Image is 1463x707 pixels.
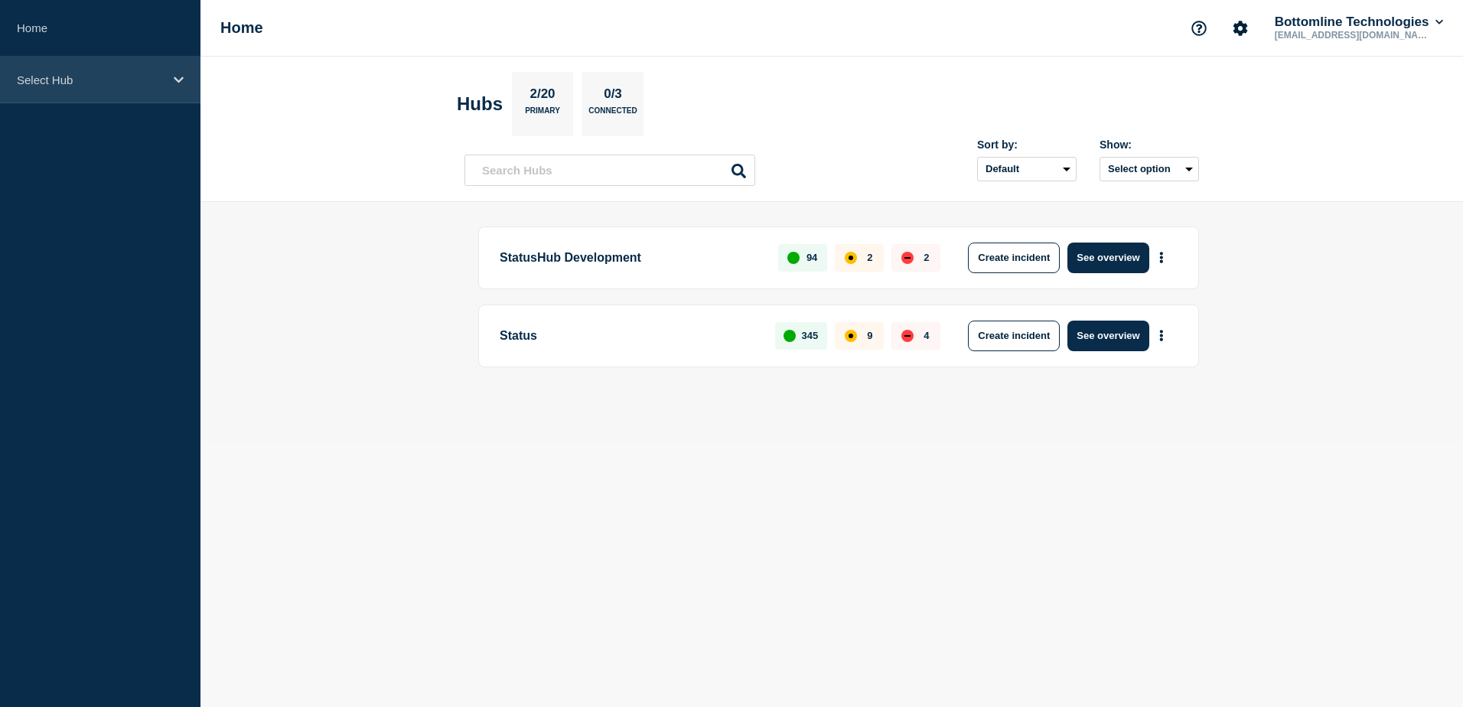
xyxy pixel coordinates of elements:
[500,321,758,351] p: Status
[588,106,637,122] p: Connected
[901,330,914,342] div: down
[806,252,817,263] p: 94
[1224,12,1256,44] button: Account settings
[525,106,560,122] p: Primary
[787,252,800,264] div: up
[901,252,914,264] div: down
[17,73,164,86] p: Select Hub
[845,330,857,342] div: affected
[924,252,929,263] p: 2
[1272,15,1446,30] button: Bottomline Technologies
[1272,30,1431,41] p: [EMAIL_ADDRESS][DOMAIN_NAME]
[1100,157,1199,181] button: Select option
[500,243,761,273] p: StatusHub Development
[924,330,929,341] p: 4
[524,86,561,106] p: 2/20
[867,330,872,341] p: 9
[220,19,263,37] h1: Home
[1067,321,1149,351] button: See overview
[1100,138,1199,151] div: Show:
[802,330,819,341] p: 345
[784,330,796,342] div: up
[977,157,1077,181] select: Sort by
[867,252,872,263] p: 2
[845,252,857,264] div: affected
[1067,243,1149,273] button: See overview
[977,138,1077,151] div: Sort by:
[598,86,628,106] p: 0/3
[1152,321,1171,350] button: More actions
[464,155,755,186] input: Search Hubs
[457,93,503,115] h2: Hubs
[1183,12,1215,44] button: Support
[968,243,1060,273] button: Create incident
[1152,243,1171,272] button: More actions
[968,321,1060,351] button: Create incident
